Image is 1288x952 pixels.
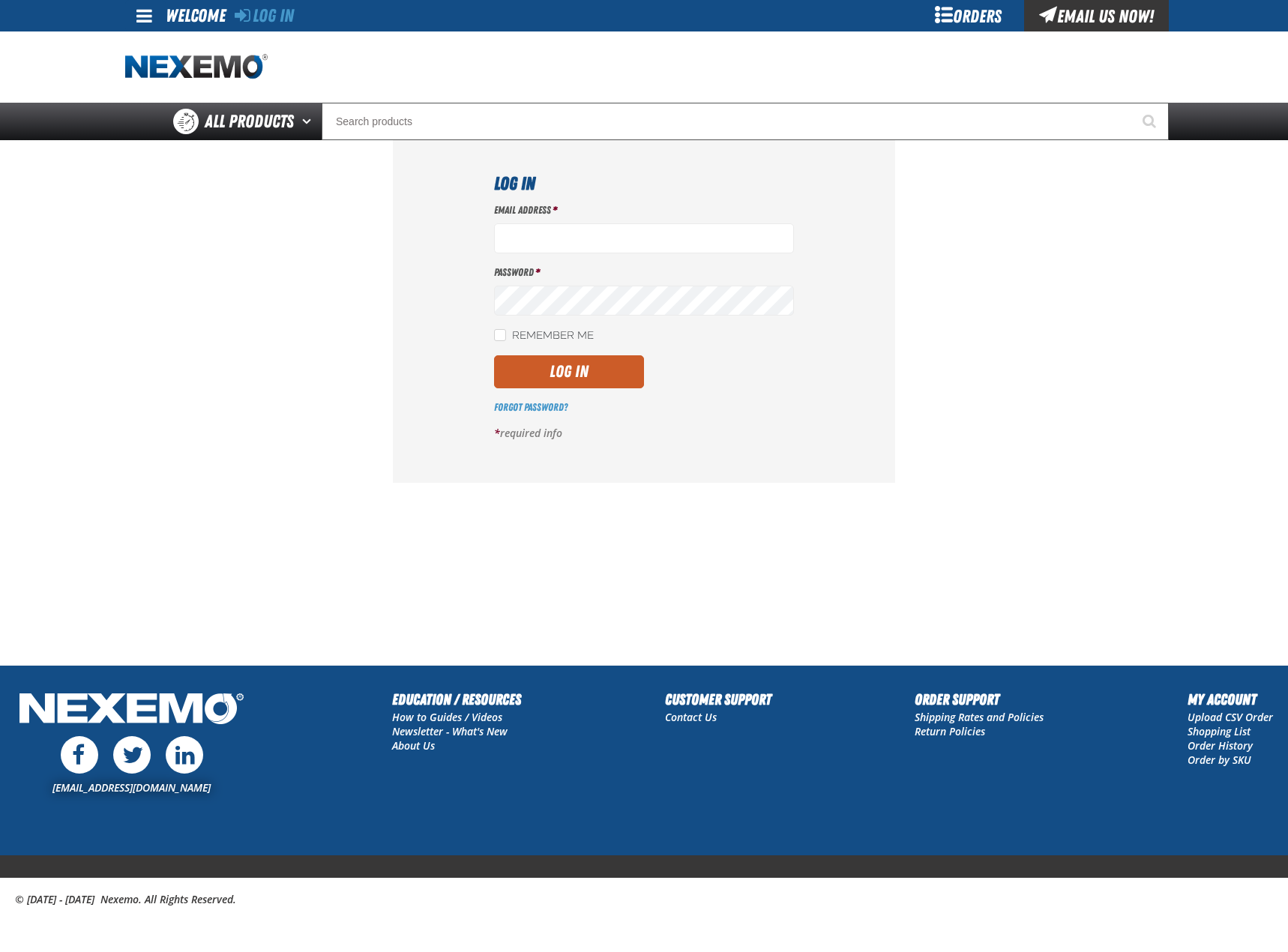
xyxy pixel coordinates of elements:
[1188,688,1273,711] h2: My Account
[494,265,794,280] label: Password
[494,170,794,197] h1: Log In
[1131,103,1169,140] button: Start Searching
[915,724,985,738] a: Return Policies
[392,724,508,738] a: Newsletter - What's New
[494,203,794,217] label: Email Address
[52,780,211,795] a: [EMAIL_ADDRESS][DOMAIN_NAME]
[494,427,794,441] p: required info
[1188,738,1253,753] a: Order History
[494,329,594,343] label: Remember Me
[322,103,1169,140] input: Search
[915,710,1044,724] a: Shipping Rates and Policies
[125,54,268,80] img: Nexemo logo
[392,710,502,724] a: How to Guides / Videos
[915,688,1044,711] h2: Order Support
[1188,753,1251,767] a: Order by SKU
[494,355,644,388] button: Log In
[297,103,322,140] button: Open All Products pages
[494,329,506,341] input: Remember Me
[665,710,717,724] a: Contact Us
[494,401,568,413] a: Forgot Password?
[235,5,294,26] a: Log In
[15,688,248,732] img: Nexemo Logo
[392,688,521,711] h2: Education / Resources
[1188,724,1251,738] a: Shopping List
[665,688,771,711] h2: Customer Support
[392,738,435,753] a: About Us
[205,108,294,135] span: All Products
[125,54,268,80] a: Home
[1188,710,1273,724] a: Upload CSV Order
